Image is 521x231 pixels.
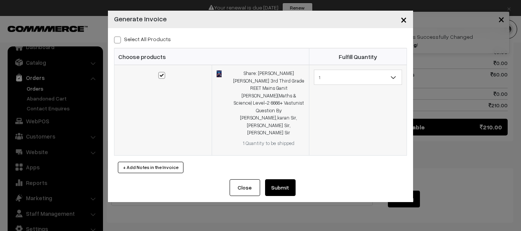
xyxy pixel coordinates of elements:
[230,179,260,196] button: Close
[233,140,304,147] div: 1 Quantity to be shipped
[217,70,222,77] img: 1751113299730612.jpg
[309,48,407,65] th: Fulfill Quantity
[314,70,402,85] span: 1
[114,35,171,43] label: Select all Products
[265,179,296,196] button: Submit
[233,70,304,137] div: Share: [PERSON_NAME] [PERSON_NAME] 3rd Third Grade REET Mains Ganit [PERSON_NAME](Maths & Science...
[114,48,309,65] th: Choose products
[394,8,413,31] button: Close
[400,12,407,26] span: ×
[118,162,183,173] button: + Add Notes in the Invoice
[314,71,402,84] span: 1
[114,14,167,24] h4: Generate Invoice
